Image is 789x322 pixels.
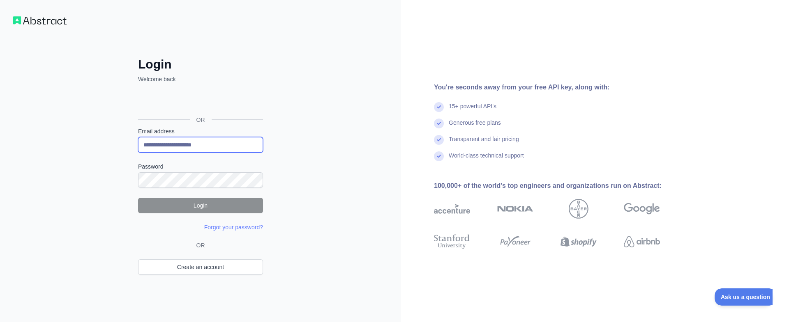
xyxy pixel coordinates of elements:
img: accenture [434,199,470,219]
div: 100,000+ of the world's top engineers and organizations run on Abstract: [434,181,686,191]
div: 15+ powerful API's [449,102,496,119]
img: shopify [561,233,597,251]
img: bayer [569,199,588,219]
iframe: Sign in with Google Button [134,92,265,110]
iframe: Toggle Customer Support [715,288,773,306]
label: Password [138,162,263,171]
h2: Login [138,57,263,72]
img: nokia [497,199,533,219]
img: check mark [434,119,444,128]
img: check mark [434,135,444,145]
div: Generous free plans [449,119,501,135]
img: payoneer [497,233,533,251]
img: google [624,199,660,219]
img: airbnb [624,233,660,251]
div: World-class technical support [449,151,524,168]
div: You're seconds away from your free API key, along with: [434,82,686,92]
img: stanford university [434,233,470,251]
span: OR [190,116,212,124]
label: Email address [138,127,263,135]
a: Create an account [138,259,263,275]
img: check mark [434,151,444,161]
button: Login [138,198,263,213]
img: Workflow [13,16,67,25]
div: Sign in with Google. Opens in new tab [138,92,261,110]
img: check mark [434,102,444,112]
div: Transparent and fair pricing [449,135,519,151]
p: Welcome back [138,75,263,83]
a: Forgot your password? [204,224,263,231]
span: OR [193,241,208,249]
